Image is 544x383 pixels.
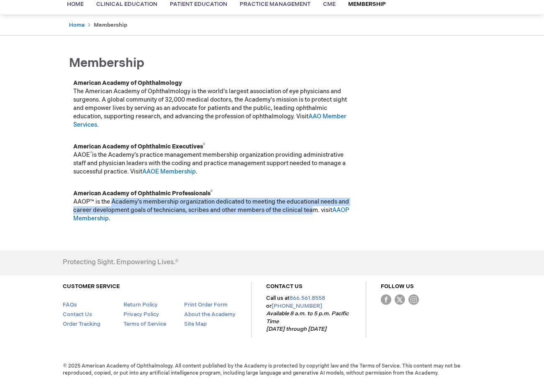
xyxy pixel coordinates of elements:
h4: Protecting Sight. Empowering Lives.® [63,259,178,266]
a: FOLLOW US [381,283,414,290]
span: Membership [348,1,386,8]
strong: American Academy of Ophthalmic Executives [73,143,205,150]
p: The American Academy of Ophthalmology is the world’s largest association of eye physicians and su... [73,79,354,129]
a: Privacy Policy [123,311,159,318]
a: FAQs [63,301,77,308]
a: Return Policy [123,301,158,308]
p: AAOE is the Academy’s practice management membership organization providing administrative staff ... [73,143,354,176]
a: Order Tracking [63,321,100,327]
span: Membership [69,56,144,71]
a: Home [69,22,85,28]
sup: ® [203,143,205,148]
span: Clinical Education [96,1,157,8]
span: Patient Education [170,1,227,8]
p: AAOP™ is the Academy's membership organization dedicated to meeting the educational needs and car... [73,189,354,223]
span: © 2025 American Academy of Ophthalmology. All content published by the Academy is protected by co... [56,363,488,377]
sup: ® [90,151,92,156]
img: Facebook [381,294,391,305]
strong: Membership [94,22,127,28]
p: Call us at or [266,294,351,333]
strong: American Academy of Ophthalmology [73,79,182,87]
a: CUSTOMER SERVICE [63,283,120,290]
img: instagram [408,294,419,305]
a: Site Map [184,321,207,327]
a: AAOE Membership [142,168,196,175]
a: CONTACT US [266,283,303,290]
span: Home [67,1,84,8]
span: CME [323,1,336,8]
sup: ® [210,189,213,194]
a: Contact Us [63,311,92,318]
a: [PHONE_NUMBER] [272,303,322,309]
a: 866.561.8558 [290,295,325,301]
a: About the Academy [184,311,236,318]
strong: American Academy of Ophthalmic Professionals [73,190,213,197]
em: Available 8 a.m. to 5 p.m. Pacific Time [DATE] through [DATE] [266,310,349,332]
a: Terms of Service [123,321,166,327]
img: Twitter [395,294,405,305]
span: Practice Management [240,1,310,8]
a: Print Order Form [184,301,228,308]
